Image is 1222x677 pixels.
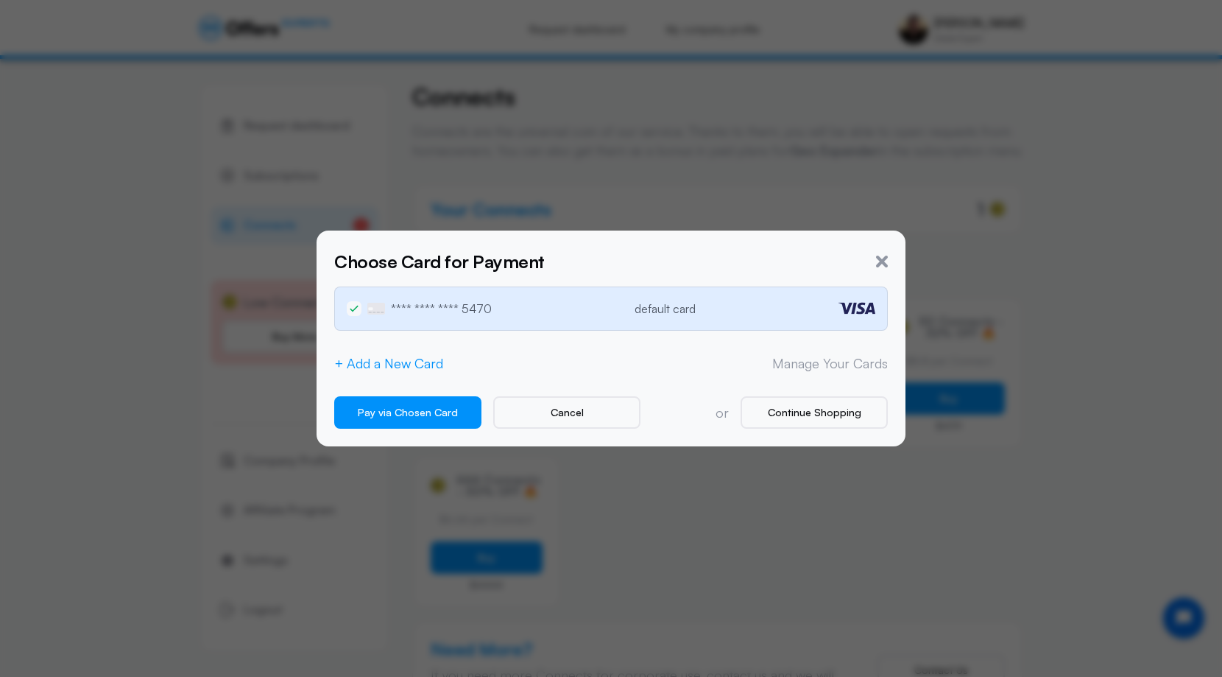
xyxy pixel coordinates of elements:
[741,396,888,429] button: Continue Shopping
[493,396,640,429] button: Cancel
[334,248,545,275] h5: Choose Card for Payment
[838,302,875,315] img: visa
[635,303,696,315] p: default card
[772,354,888,373] a: Manage Your Cards
[334,396,481,429] button: Pay via Chosen Card
[334,356,443,371] button: + Add a New Card
[716,404,729,422] p: or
